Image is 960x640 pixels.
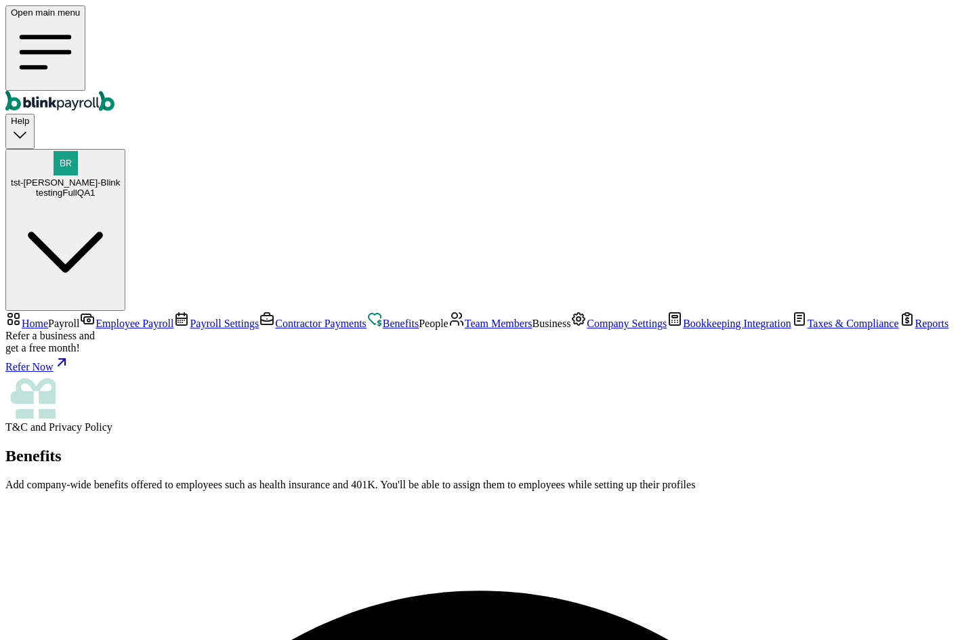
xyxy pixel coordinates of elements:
span: tst-[PERSON_NAME]-Blink [11,177,120,188]
span: Business [532,318,570,329]
a: Bookkeeping Integration [667,318,791,329]
a: Contractor Payments [259,318,367,329]
span: Payroll Settings [190,318,259,329]
span: Privacy Policy [49,421,112,433]
span: Benefits [383,318,419,329]
div: testingFullQA1 [11,188,120,198]
span: Taxes & Compliance [808,318,899,329]
div: Refer a business and get a free month! [5,330,955,354]
span: Home [22,318,48,329]
a: Taxes & Compliance [791,318,899,329]
span: Company Settings [587,318,667,329]
a: Refer Now [5,354,955,373]
span: Reports [915,318,949,329]
span: Open main menu [11,7,80,18]
h2: Benefits [5,447,955,465]
button: Open main menu [5,5,85,91]
a: Payroll Settings [173,318,259,329]
button: tst-[PERSON_NAME]-BlinktestingFullQA1 [5,149,125,311]
a: Reports [899,318,949,329]
span: and [5,421,112,433]
a: Company Settings [570,318,667,329]
p: Add company-wide benefits offered to employees such as health insurance and 401K. You'll be able ... [5,479,955,491]
a: Home [5,318,48,329]
span: People [419,318,448,329]
nav: Sidebar [5,311,955,433]
iframe: Chat Widget [892,575,960,640]
span: Team Members [465,318,533,329]
a: Employee Payroll [79,318,173,329]
span: Contractor Payments [275,318,367,329]
a: Team Members [448,318,533,329]
span: Payroll [48,318,79,329]
span: Bookkeeping Integration [683,318,791,329]
nav: Global [5,5,955,114]
span: Help [11,116,29,126]
span: Employee Payroll [96,318,173,329]
a: Benefits [367,318,419,329]
span: T&C [5,421,28,433]
button: Help [5,114,35,148]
